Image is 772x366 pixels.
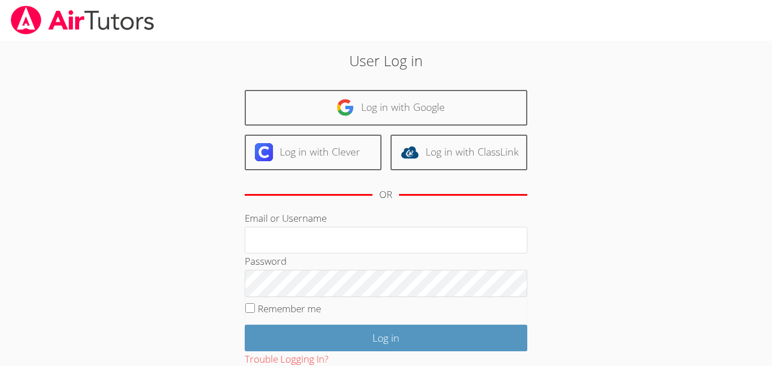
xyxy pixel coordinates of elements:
a: Log in with Clever [245,135,381,170]
label: Remember me [258,302,321,315]
img: classlink-logo-d6bb404cc1216ec64c9a2012d9dc4662098be43eaf13dc465df04b49fa7ab582.svg [401,143,419,161]
label: Email or Username [245,212,327,225]
a: Log in with Google [245,90,527,126]
label: Password [245,255,287,268]
a: Log in with ClassLink [391,135,527,170]
input: Log in [245,325,527,351]
img: clever-logo-6eab21bc6e7a338710f1a6ff85c0baf02591cd810cc4098c63d3a4b26e2feb20.svg [255,143,273,161]
div: OR [379,187,392,203]
img: airtutors_banner-c4298cdbf04f3fff15de1276eac7730deb9818008684d7c2e4769d2f7ddbe033.png [10,6,155,35]
h2: User Log in [177,50,595,71]
img: google-logo-50288ca7cdecda66e5e0955fdab243c47b7ad437acaf1139b6f446037453330a.svg [336,98,354,117]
